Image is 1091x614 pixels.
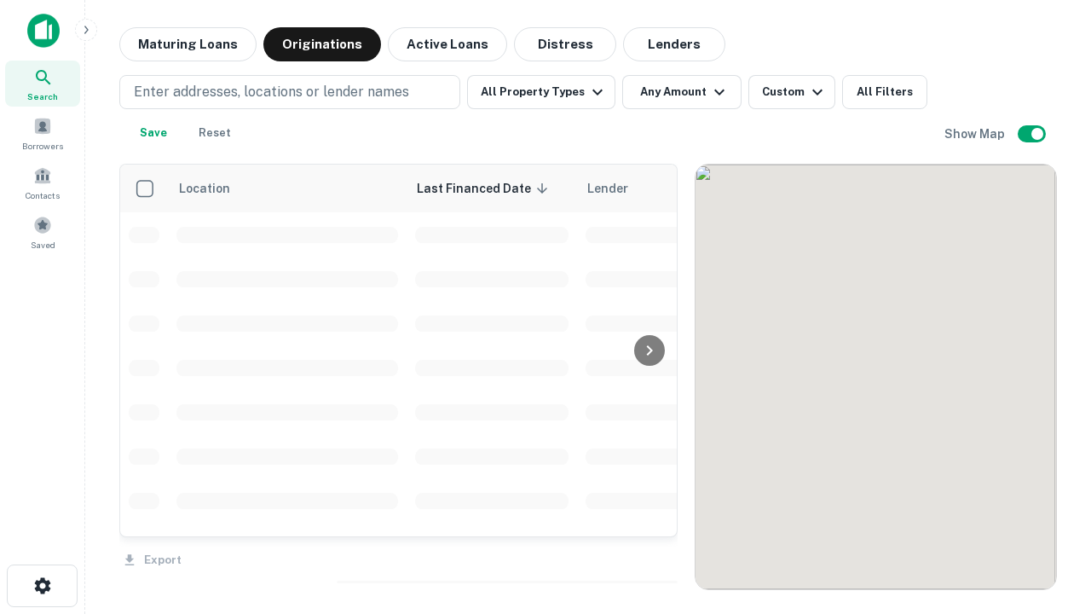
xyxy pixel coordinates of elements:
th: Location [168,165,407,212]
button: Originations [263,27,381,61]
span: Contacts [26,188,60,202]
button: Active Loans [388,27,507,61]
p: Enter addresses, locations or lender names [134,82,409,102]
span: Lender [587,178,628,199]
th: Last Financed Date [407,165,577,212]
th: Lender [577,165,850,212]
h6: Show Map [944,125,1007,143]
button: Maturing Loans [119,27,257,61]
button: Distress [514,27,616,61]
a: Contacts [5,159,80,206]
span: Location [178,178,252,199]
div: 0 0 [696,165,1056,589]
a: Search [5,61,80,107]
div: Custom [762,82,828,102]
a: Saved [5,209,80,255]
button: Reset [188,116,242,150]
button: All Property Types [467,75,615,109]
img: capitalize-icon.png [27,14,60,48]
span: Saved [31,238,55,252]
button: All Filters [842,75,927,109]
iframe: Chat Widget [1006,478,1091,559]
span: Last Financed Date [417,178,553,199]
button: Enter addresses, locations or lender names [119,75,460,109]
button: Any Amount [622,75,742,109]
button: Save your search to get updates of matches that match your search criteria. [126,116,181,150]
button: Lenders [623,27,725,61]
span: Search [27,90,58,103]
a: Borrowers [5,110,80,156]
span: Borrowers [22,139,63,153]
button: Custom [748,75,835,109]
